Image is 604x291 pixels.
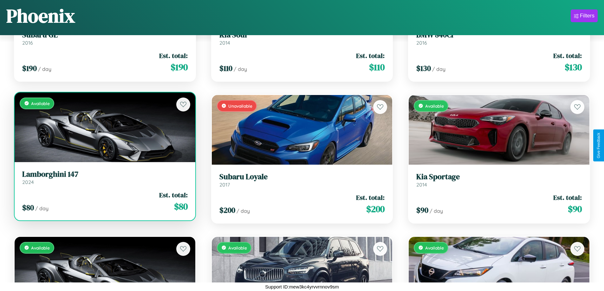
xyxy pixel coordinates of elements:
[22,170,188,185] a: Lamborghini 1472024
[580,13,594,19] div: Filters
[553,51,582,60] span: Est. total:
[219,30,385,46] a: Kia Soul2014
[265,282,339,291] p: Support ID: mew3kc4yrvvrnnov9sm
[430,208,443,214] span: / day
[596,133,601,158] div: Give Feedback
[219,205,235,215] span: $ 200
[219,63,232,73] span: $ 110
[35,205,49,212] span: / day
[31,101,50,106] span: Available
[219,30,385,40] h3: Kia Soul
[416,30,582,46] a: BMW 840Ci2016
[416,172,582,181] h3: Kia Sportage
[174,200,188,213] span: $ 80
[432,66,445,72] span: / day
[568,203,582,215] span: $ 90
[22,179,34,185] span: 2024
[22,30,188,46] a: Subaru GL2016
[22,30,188,40] h3: Subaru GL
[159,51,188,60] span: Est. total:
[159,190,188,199] span: Est. total:
[369,61,385,73] span: $ 110
[38,66,51,72] span: / day
[416,172,582,188] a: Kia Sportage2014
[219,181,230,188] span: 2017
[22,202,34,213] span: $ 80
[237,208,250,214] span: / day
[366,203,385,215] span: $ 200
[171,61,188,73] span: $ 190
[553,193,582,202] span: Est. total:
[416,181,427,188] span: 2014
[416,40,427,46] span: 2016
[356,51,385,60] span: Est. total:
[565,61,582,73] span: $ 130
[22,40,33,46] span: 2016
[425,245,444,250] span: Available
[571,9,598,22] button: Filters
[31,245,50,250] span: Available
[22,63,37,73] span: $ 190
[6,3,75,29] h1: Phoenix
[228,103,252,109] span: Unavailable
[416,205,428,215] span: $ 90
[416,63,431,73] span: $ 130
[356,193,385,202] span: Est. total:
[425,103,444,109] span: Available
[22,170,188,179] h3: Lamborghini 147
[219,40,230,46] span: 2014
[234,66,247,72] span: / day
[416,30,582,40] h3: BMW 840Ci
[219,172,385,181] h3: Subaru Loyale
[228,245,247,250] span: Available
[219,172,385,188] a: Subaru Loyale2017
